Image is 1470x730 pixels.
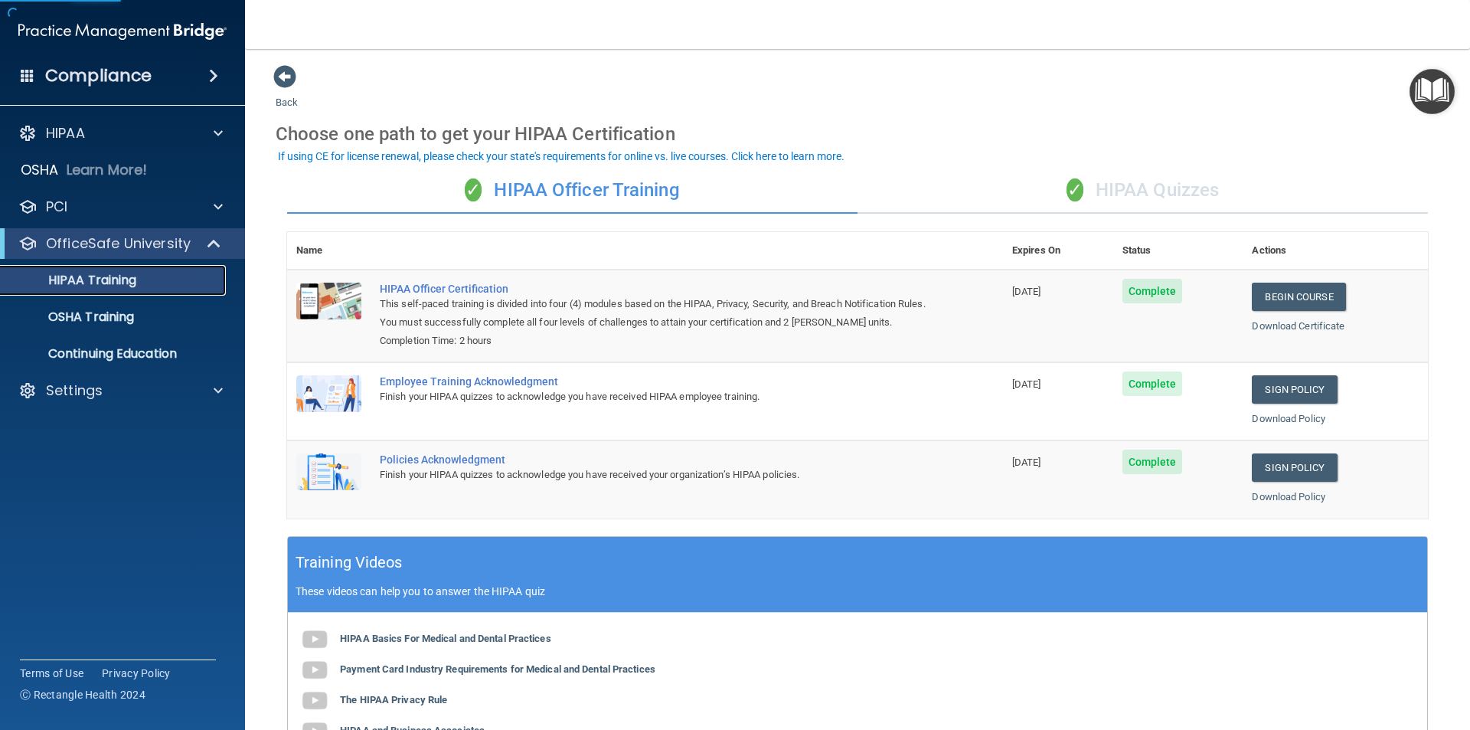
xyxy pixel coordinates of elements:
[1252,283,1345,311] a: Begin Course
[380,283,926,295] a: HIPAA Officer Certification
[299,686,330,716] img: gray_youtube_icon.38fcd6cc.png
[276,112,1439,156] div: Choose one path to get your HIPAA Certification
[380,453,926,466] div: Policies Acknowledgment
[10,346,219,362] p: Continuing Education
[102,666,171,681] a: Privacy Policy
[1067,178,1083,201] span: ✓
[1252,320,1344,332] a: Download Certificate
[1012,286,1041,297] span: [DATE]
[1122,372,1183,396] span: Complete
[1252,491,1325,502] a: Download Policy
[380,295,926,332] div: This self-paced training is divided into four (4) modules based on the HIPAA, Privacy, Security, ...
[380,375,926,388] div: Employee Training Acknowledgment
[20,687,145,702] span: Ⓒ Rectangle Health 2024
[380,466,926,484] div: Finish your HIPAA quizzes to acknowledge you have received your organization’s HIPAA policies.
[380,388,926,406] div: Finish your HIPAA quizzes to acknowledge you have received HIPAA employee training.
[276,78,298,108] a: Back
[340,663,655,675] b: Payment Card Industry Requirements for Medical and Dental Practices
[340,694,447,705] b: The HIPAA Privacy Rule
[20,666,83,681] a: Terms of Use
[1003,232,1113,270] th: Expires On
[1243,232,1428,270] th: Actions
[299,655,330,686] img: gray_youtube_icon.38fcd6cc.png
[45,65,152,87] h4: Compliance
[380,332,926,350] div: Completion Time: 2 hours
[299,624,330,655] img: gray_youtube_icon.38fcd6cc.png
[1410,69,1455,114] button: Open Resource Center
[276,149,847,164] button: If using CE for license renewal, please check your state's requirements for online vs. live cours...
[10,273,136,288] p: HIPAA Training
[1122,279,1183,303] span: Complete
[46,381,103,400] p: Settings
[18,198,223,216] a: PCI
[278,151,844,162] div: If using CE for license renewal, please check your state's requirements for online vs. live cours...
[1205,621,1452,683] iframe: Drift Widget Chat Controller
[857,168,1428,214] div: HIPAA Quizzes
[1252,453,1337,482] a: Sign Policy
[21,161,59,179] p: OSHA
[10,309,134,325] p: OSHA Training
[465,178,482,201] span: ✓
[46,234,191,253] p: OfficeSafe University
[1113,232,1243,270] th: Status
[296,549,403,576] h5: Training Videos
[18,381,223,400] a: Settings
[18,124,223,142] a: HIPAA
[1252,413,1325,424] a: Download Policy
[1252,375,1337,404] a: Sign Policy
[1012,457,1041,468] span: [DATE]
[296,585,1419,597] p: These videos can help you to answer the HIPAA quiz
[287,232,371,270] th: Name
[1012,378,1041,390] span: [DATE]
[18,234,222,253] a: OfficeSafe University
[46,198,67,216] p: PCI
[1122,450,1183,474] span: Complete
[18,16,227,47] img: PMB logo
[287,168,857,214] div: HIPAA Officer Training
[340,633,551,644] b: HIPAA Basics For Medical and Dental Practices
[67,161,148,179] p: Learn More!
[46,124,85,142] p: HIPAA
